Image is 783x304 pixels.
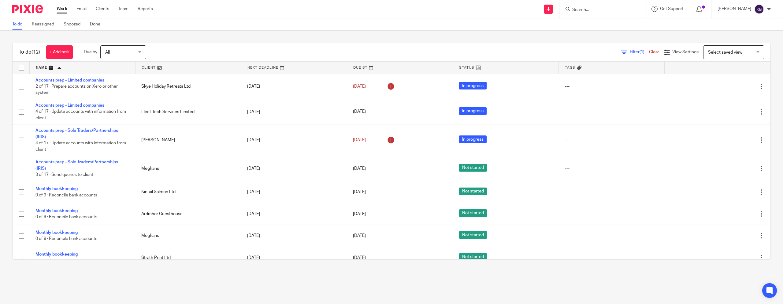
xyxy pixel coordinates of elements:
[353,212,366,216] span: [DATE]
[76,6,87,12] a: Email
[353,234,366,238] span: [DATE]
[12,18,27,30] a: To do
[32,18,59,30] a: Reassigned
[19,49,40,55] h1: To do
[459,188,487,195] span: Not started
[459,209,487,217] span: Not started
[35,173,93,177] span: 3 of 17 · Send queries to client
[35,128,118,139] a: Accounts prep - Sole Traders/Partnerships (IRIS)
[135,74,241,99] td: Skye Holiday Retreats Ltd
[565,255,659,261] div: ---
[754,4,764,14] img: svg%3E
[353,84,366,89] span: [DATE]
[241,124,347,156] td: [DATE]
[353,110,366,114] span: [DATE]
[57,6,67,12] a: Work
[241,181,347,203] td: [DATE]
[96,6,109,12] a: Clients
[12,5,43,13] img: Pixie
[90,18,105,30] a: Done
[565,189,659,195] div: ---
[565,165,659,172] div: ---
[135,225,241,247] td: Meghans
[353,166,366,171] span: [DATE]
[459,253,487,261] span: Not started
[565,137,659,143] div: ---
[84,49,97,55] p: Due by
[572,7,627,13] input: Search
[241,99,347,124] td: [DATE]
[708,50,742,55] span: Select saved view
[459,231,487,239] span: Not started
[35,160,118,170] a: Accounts prep - Sole Traders/Partnerships (IRIS)
[353,190,366,194] span: [DATE]
[630,50,649,54] span: Filter
[35,103,104,108] a: Accounts prep - Limited companies
[135,99,241,124] td: Fleet-Tech Services Limited
[46,45,73,59] a: + Add task
[718,6,751,12] p: [PERSON_NAME]
[660,7,684,11] span: Get Support
[135,203,241,225] td: Ardmhor Guesthouse
[459,82,487,89] span: In progress
[35,78,104,82] a: Accounts prep - Limited companies
[241,203,347,225] td: [DATE]
[459,107,487,115] span: In progress
[35,215,97,219] span: 0 of 9 · Reconcile bank accounts
[241,156,347,181] td: [DATE]
[353,256,366,260] span: [DATE]
[241,225,347,247] td: [DATE]
[565,211,659,217] div: ---
[35,230,78,235] a: Monthly bookkeeping
[672,50,699,54] span: View Settings
[35,237,97,241] span: 0 of 9 · Reconcile bank accounts
[565,83,659,89] div: ---
[138,6,153,12] a: Reports
[35,84,118,95] span: 2 of 17 · Prepare accounts on Xero or other system
[241,247,347,268] td: [DATE]
[35,193,97,197] span: 0 of 9 · Reconcile bank accounts
[565,109,659,115] div: ---
[135,156,241,181] td: Meghans
[353,138,366,142] span: [DATE]
[640,50,644,54] span: (1)
[35,252,78,256] a: Monthly bookkeeping
[35,209,78,213] a: Monthly bookkeeping
[105,50,110,55] span: All
[459,164,487,172] span: Not started
[64,18,85,30] a: Snoozed
[459,135,487,143] span: In progress
[118,6,128,12] a: Team
[241,74,347,99] td: [DATE]
[35,187,78,191] a: Monthly bookkeeping
[32,50,40,55] span: (12)
[35,110,126,120] span: 4 of 17 · Update accounts with information from client
[35,259,97,263] span: 0 of 9 · Reconcile bank accounts
[35,141,126,152] span: 4 of 17 · Update accounts with information from client
[565,66,575,69] span: Tags
[649,50,659,54] a: Clear
[565,233,659,239] div: ---
[135,181,241,203] td: Kintail Salmon Ltd
[135,124,241,156] td: [PERSON_NAME]
[135,247,241,268] td: Strath Print Ltd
